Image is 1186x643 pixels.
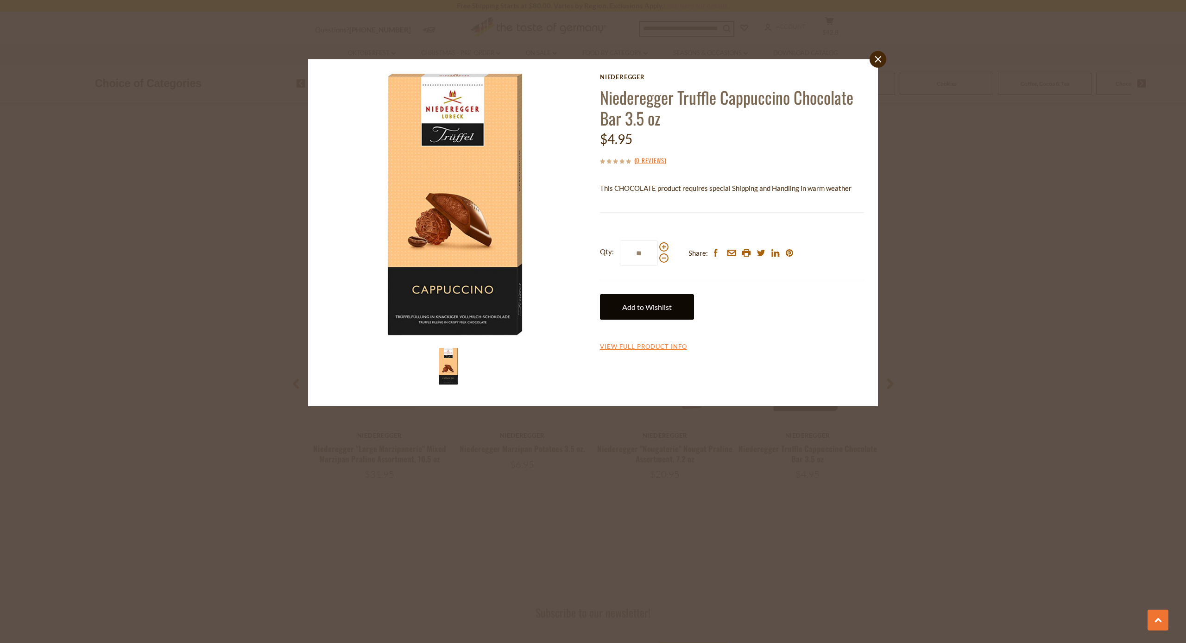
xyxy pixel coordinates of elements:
strong: Qty: [600,246,614,258]
a: Niederegger [600,73,864,81]
a: View Full Product Info [600,343,687,351]
input: Qty: [620,240,658,266]
span: $4.95 [600,131,632,147]
li: We will ship this product in heat-protective packaging and ice during warm weather months or to w... [609,201,864,213]
a: 0 Reviews [636,156,664,166]
a: Niederegger Truffle Cappuccino Chocolate Bar 3.5 oz [600,85,853,130]
img: Niederegger Truffle Cappuccino Chocolate Bar 3.5 oz [322,73,587,338]
span: Share: [688,247,708,259]
p: This CHOCOLATE product requires special Shipping and Handling in warm weather [600,183,864,194]
span: ( ) [634,156,666,165]
img: Niederegger Truffle Cappuccino Chocolate Bar 3.5 oz [430,348,467,385]
a: Add to Wishlist [600,294,694,320]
